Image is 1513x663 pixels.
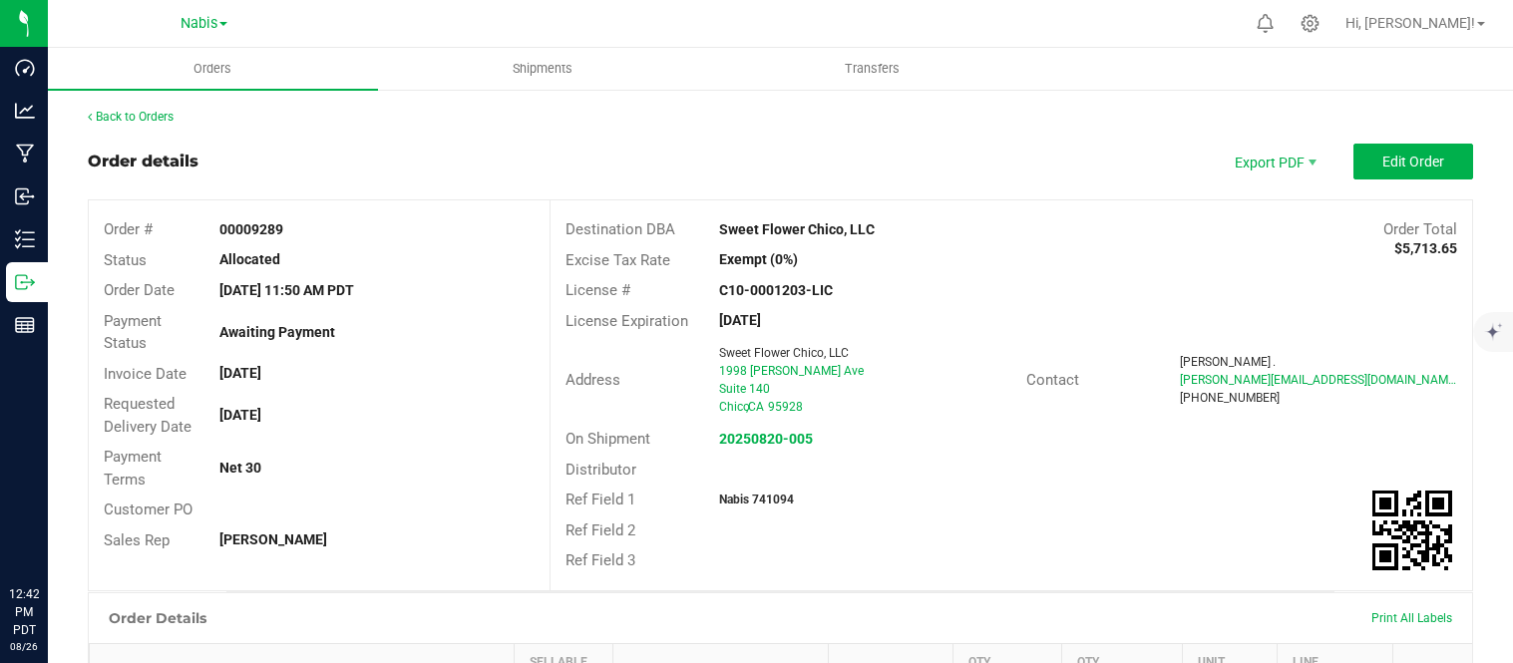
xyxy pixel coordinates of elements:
span: Destination DBA [566,220,675,238]
strong: Sweet Flower Chico, LLC [719,221,875,237]
span: License # [566,281,630,299]
span: [PERSON_NAME] [1180,355,1271,369]
a: 20250820-005 [719,431,813,447]
span: Contact [1026,371,1079,389]
span: CA [748,400,764,414]
span: Chico [719,400,750,414]
span: . [1273,355,1276,369]
a: Transfers [707,48,1037,90]
strong: [DATE] [719,312,761,328]
p: 12:42 PM PDT [9,585,39,639]
div: Order details [88,150,198,173]
p: 08/26 [9,639,39,654]
span: Order Total [1383,220,1457,238]
img: Scan me! [1372,491,1452,570]
strong: Nabis 741094 [719,493,794,506]
span: Ref Field 3 [566,551,635,569]
strong: 00009289 [219,221,283,237]
iframe: Resource center unread badge [59,500,83,524]
span: Nabis [181,15,217,32]
span: Edit Order [1382,154,1444,169]
span: 1998 [PERSON_NAME] Ave [719,364,864,378]
a: Back to Orders [88,110,174,124]
strong: [DATE] [219,365,261,381]
span: Hi, [PERSON_NAME]! [1345,15,1475,31]
strong: [DATE] 11:50 AM PDT [219,282,354,298]
span: Status [104,251,147,269]
strong: Awaiting Payment [219,324,335,340]
span: Invoice Date [104,365,187,383]
inline-svg: Inbound [15,186,35,206]
strong: Net 30 [219,460,261,476]
span: Orders [167,60,258,78]
li: Export PDF [1214,144,1333,179]
inline-svg: Outbound [15,272,35,292]
span: Shipments [486,60,599,78]
h1: Order Details [109,610,206,626]
iframe: Resource center [20,503,80,563]
span: Ref Field 2 [566,521,635,539]
inline-svg: Reports [15,315,35,335]
span: Print All Labels [1371,611,1452,625]
span: Address [566,371,620,389]
span: Payment Terms [104,448,162,489]
a: Orders [48,48,378,90]
span: Suite 140 [719,382,770,396]
strong: [DATE] [219,407,261,423]
strong: Exempt (0%) [719,251,798,267]
span: Order Date [104,281,175,299]
strong: $5,713.65 [1394,240,1457,256]
qrcode: 00009289 [1372,491,1452,570]
button: Edit Order [1353,144,1473,179]
a: Shipments [378,48,708,90]
span: Ref Field 1 [566,491,635,508]
span: Distributor [566,461,636,479]
span: [PHONE_NUMBER] [1180,391,1280,405]
span: , [746,400,748,414]
strong: [PERSON_NAME] [219,531,327,547]
span: Requested Delivery Date [104,395,191,436]
inline-svg: Dashboard [15,58,35,78]
span: 95928 [768,400,803,414]
inline-svg: Manufacturing [15,144,35,164]
span: Order # [104,220,153,238]
span: Transfers [818,60,927,78]
span: Excise Tax Rate [566,251,670,269]
span: [PERSON_NAME][EMAIL_ADDRESS][DOMAIN_NAME] [1180,373,1458,387]
strong: Allocated [219,251,280,267]
span: Payment Status [104,312,162,353]
inline-svg: Inventory [15,229,35,249]
span: Sweet Flower Chico, LLC [719,346,849,360]
div: Manage settings [1298,14,1323,33]
span: Sales Rep [104,531,170,549]
span: Customer PO [104,500,192,518]
span: License Expiration [566,312,688,330]
span: On Shipment [566,430,650,448]
inline-svg: Analytics [15,101,35,121]
strong: C10-0001203-LIC [719,282,833,298]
